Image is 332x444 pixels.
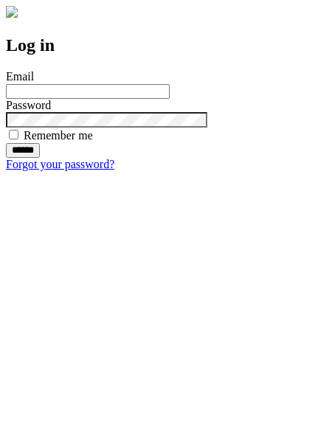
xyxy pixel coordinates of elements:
h2: Log in [6,35,326,55]
a: Forgot your password? [6,158,114,170]
label: Password [6,99,51,111]
label: Remember me [24,129,93,142]
img: logo-4e3dc11c47720685a147b03b5a06dd966a58ff35d612b21f08c02c0306f2b779.png [6,6,18,18]
label: Email [6,70,34,83]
